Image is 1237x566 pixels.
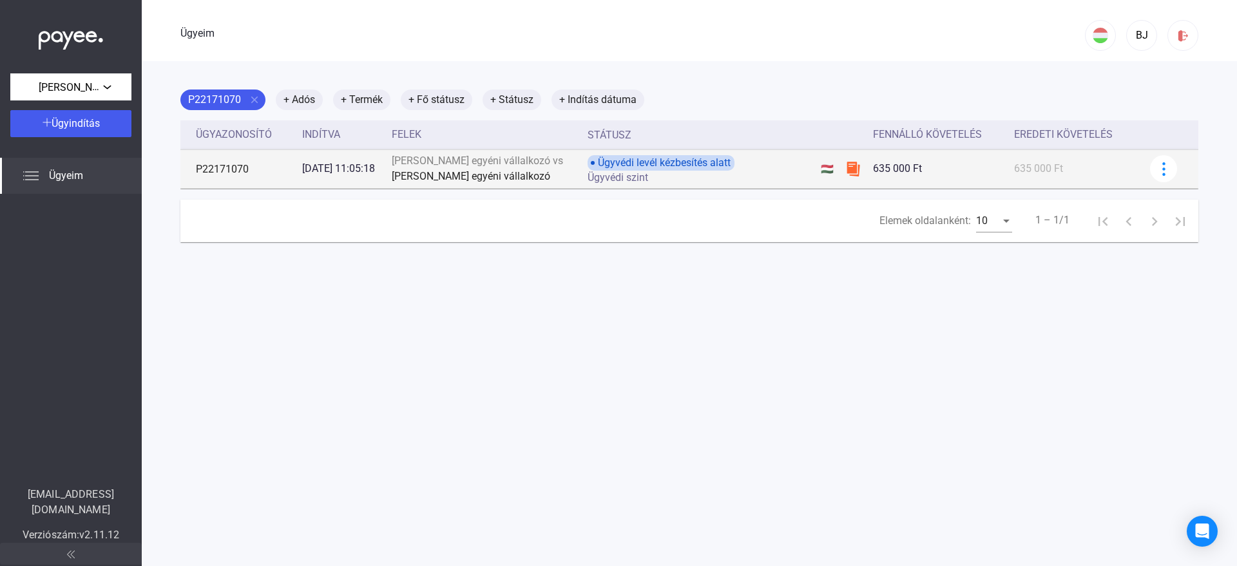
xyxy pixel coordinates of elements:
[188,93,241,106] font: P22171070
[1187,516,1218,547] div: Intercom Messenger megnyitása
[1126,20,1157,51] button: BJ
[1035,214,1069,226] font: 1 – 1/1
[23,529,79,541] font: Verziószám:
[1167,20,1198,51] button: kijelentkezés-piros
[392,155,563,167] font: [PERSON_NAME] egyéni vállalkozó vs
[598,156,731,169] font: Ügyvédi levél kézbesítés alatt
[1176,29,1190,42] img: kijelentkezés-piros
[341,93,383,106] font: + Termék
[1093,28,1108,43] img: HU
[180,27,215,39] font: Ügyeim
[1014,127,1134,142] div: Eredeti követelés
[283,93,315,106] font: + Adós
[873,162,922,175] font: 635 000 Ft
[43,118,52,127] img: plus-white.svg
[408,93,465,106] font: + Fő státusz
[392,127,577,142] div: Felek
[302,128,340,140] font: Indítva
[1014,162,1063,175] font: 635 000 Ft
[821,163,834,175] font: 🇭🇺
[845,161,861,176] img: szamlazzhu-mini
[976,214,988,227] font: 10
[1142,208,1167,234] button: Következő oldal
[392,128,421,140] font: Felek
[10,73,131,100] button: [PERSON_NAME] egyéni vállalkozó
[67,551,75,558] img: arrow-double-left-grey.svg
[1157,162,1171,176] img: kékebb
[1136,29,1148,41] font: BJ
[1085,20,1116,51] button: HU
[1116,208,1142,234] button: Előző oldal
[79,529,119,541] font: v2.11.12
[302,162,375,175] font: [DATE] 11:05:18
[49,169,83,182] font: Ügyeim
[196,128,272,140] font: Ügyazonosító
[196,163,249,175] font: P22171070
[39,24,103,50] img: white-payee-white-dot.svg
[23,168,39,184] img: list.svg
[588,171,648,184] font: Ügyvédi szint
[873,128,982,140] font: Fennálló követelés
[392,170,550,182] font: [PERSON_NAME] egyéni vállalkozó
[28,488,114,516] font: [EMAIL_ADDRESS][DOMAIN_NAME]
[1014,128,1113,140] font: Eredeti követelés
[588,129,631,141] font: Státusz
[976,213,1012,229] mat-select: Elemek oldalanként:
[249,94,260,106] mat-icon: close
[302,127,381,142] div: Indítva
[879,214,971,227] font: Elemek oldalanként:
[873,127,1004,142] div: Fennálló követelés
[1150,155,1177,182] button: kékebb
[196,127,292,142] div: Ügyazonosító
[490,93,533,106] font: + Státusz
[52,117,100,129] font: Ügyindítás
[559,93,637,106] font: + Indítás dátuma
[39,80,197,93] font: [PERSON_NAME] egyéni vállalkozó
[1167,208,1193,234] button: Utolsó oldal
[1090,208,1116,234] button: Első oldal
[10,110,131,137] button: Ügyindítás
